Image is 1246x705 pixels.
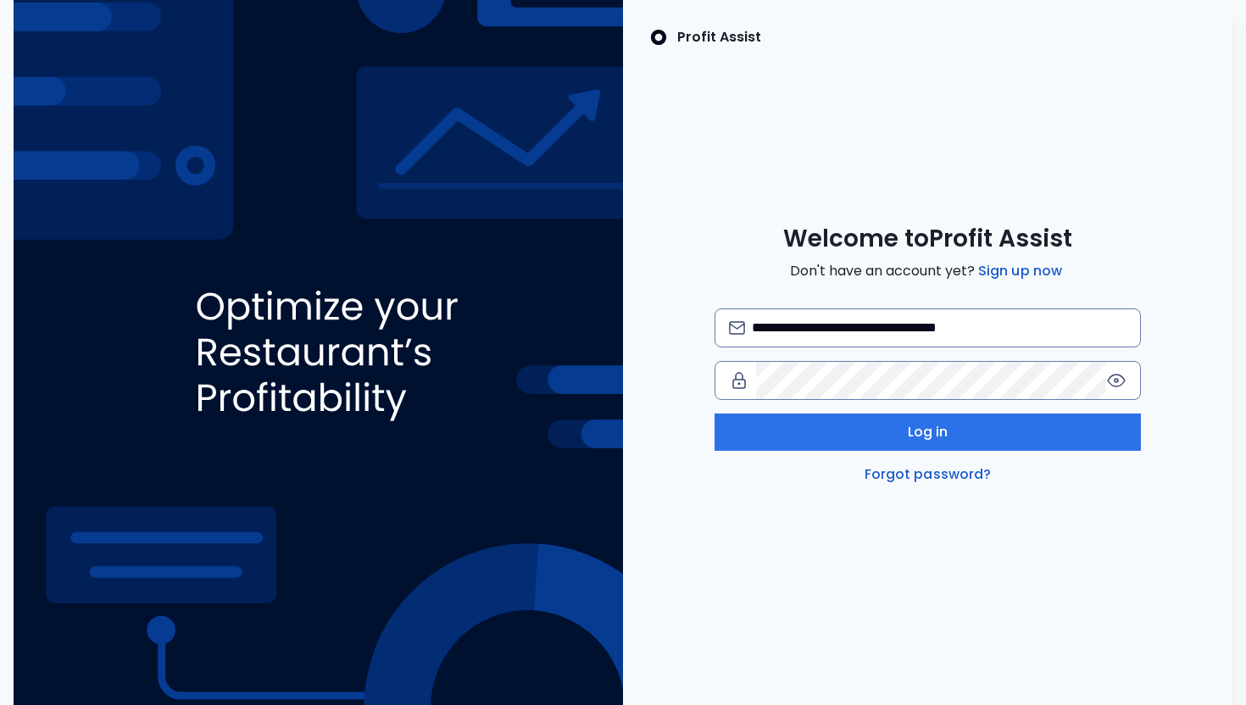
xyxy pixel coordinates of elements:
a: Sign up now [975,261,1065,281]
span: Welcome to Profit Assist [783,224,1072,254]
img: email [729,321,745,334]
p: Profit Assist [677,27,761,47]
img: SpotOn Logo [650,27,667,47]
span: Don't have an account yet? [790,261,1065,281]
a: Forgot password? [861,464,995,485]
span: Log in [908,422,948,442]
button: Log in [715,414,1141,451]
